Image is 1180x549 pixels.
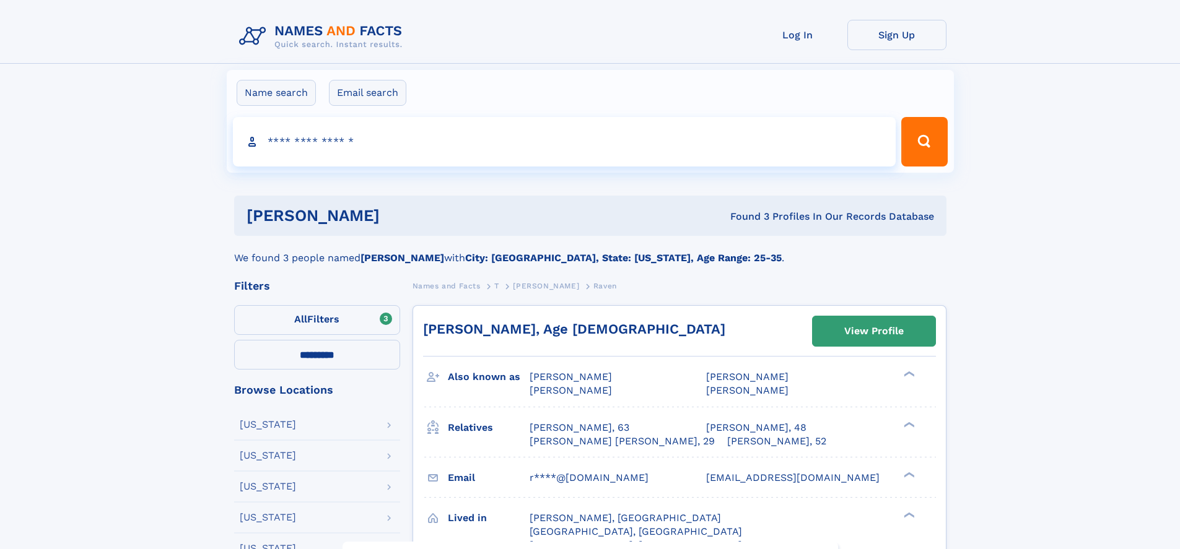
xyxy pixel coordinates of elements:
[727,434,826,448] a: [PERSON_NAME], 52
[294,313,307,325] span: All
[748,20,847,50] a: Log In
[448,467,530,488] h3: Email
[513,282,579,290] span: [PERSON_NAME]
[494,278,499,293] a: T
[448,508,530,529] h3: Lived in
[555,210,934,223] div: Found 3 Profiles In Our Records Database
[234,20,413,53] img: Logo Names and Facts
[847,20,946,50] a: Sign Up
[530,512,721,524] span: [PERSON_NAME], [GEOGRAPHIC_DATA]
[593,282,617,290] span: Raven
[234,236,946,266] div: We found 3 people named with .
[423,321,725,337] a: [PERSON_NAME], Age [DEMOGRAPHIC_DATA]
[901,470,916,478] div: ❯
[706,472,880,483] span: [EMAIL_ADDRESS][DOMAIN_NAME]
[513,278,579,293] a: [PERSON_NAME]
[234,280,400,292] div: Filters
[494,282,499,290] span: T
[240,420,296,430] div: [US_STATE]
[901,420,916,428] div: ❯
[234,305,400,335] label: Filters
[233,117,896,166] input: search input
[448,417,530,438] h3: Relatives
[448,366,530,387] h3: Also known as
[901,511,916,519] div: ❯
[901,370,916,378] div: ❯
[413,278,481,293] a: Names and Facts
[530,525,742,537] span: [GEOGRAPHIC_DATA], [GEOGRAPHIC_DATA]
[706,421,806,434] a: [PERSON_NAME], 48
[844,317,904,345] div: View Profile
[706,384,789,396] span: [PERSON_NAME]
[234,384,400,396] div: Browse Locations
[530,371,612,383] span: [PERSON_NAME]
[901,117,947,166] button: Search Button
[530,434,715,448] a: [PERSON_NAME] [PERSON_NAME], 29
[240,482,296,491] div: [US_STATE]
[329,80,406,106] label: Email search
[706,371,789,383] span: [PERSON_NAME]
[240,512,296,522] div: [US_STATE]
[530,384,612,396] span: [PERSON_NAME]
[530,421,629,434] a: [PERSON_NAME], 63
[465,252,782,264] b: City: [GEOGRAPHIC_DATA], State: [US_STATE], Age Range: 25-35
[240,451,296,460] div: [US_STATE]
[813,316,935,346] a: View Profile
[247,208,555,223] h1: [PERSON_NAME]
[361,252,444,264] b: [PERSON_NAME]
[237,80,316,106] label: Name search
